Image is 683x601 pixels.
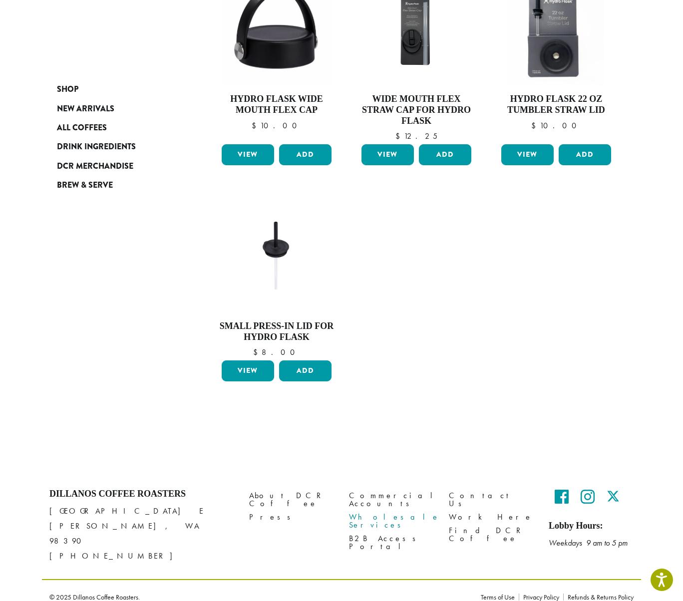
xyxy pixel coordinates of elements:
[49,504,234,564] p: [GEOGRAPHIC_DATA] E [PERSON_NAME], WA 98390 [PHONE_NUMBER]
[222,360,274,381] a: View
[559,144,611,165] button: Add
[279,144,332,165] button: Add
[253,347,300,357] bdi: 8.00
[563,594,634,601] a: Refunds & Returns Policy
[57,176,177,195] a: Brew & Serve
[253,347,262,357] span: $
[279,360,332,381] button: Add
[49,594,466,601] p: © 2025 Dillanos Coffee Roasters.
[361,144,414,165] a: View
[395,131,437,141] bdi: 12.25
[349,489,434,510] a: Commercial Accounts
[449,489,534,510] a: Contact Us
[57,137,177,156] a: Drink Ingredients
[219,94,334,115] h4: Hydro Flask Wide Mouth Flex Cap
[499,94,614,115] h4: Hydro Flask 22 oz Tumbler Straw Lid
[57,83,78,96] span: Shop
[252,120,260,131] span: $
[501,144,554,165] a: View
[481,594,519,601] a: Terms of Use
[57,118,177,137] a: All Coffees
[449,511,534,524] a: Work Here
[57,99,177,118] a: New Arrivals
[349,532,434,554] a: B2B Access Portal
[252,120,302,131] bdi: 10.00
[57,103,114,115] span: New Arrivals
[57,160,133,173] span: DCR Merchandise
[57,141,136,153] span: Drink Ingredients
[359,94,474,126] h4: Wide Mouth Flex Straw Cap for Hydro Flask
[219,213,334,299] img: Hydro-Flask-Press-In-Tumbler-Straw-Lid-Small.jpg
[219,321,334,342] h4: Small Press-in Lid for Hydro Flask
[222,144,274,165] a: View
[395,131,404,141] span: $
[449,524,534,546] a: Find DCR Coffee
[531,120,581,131] bdi: 10.00
[519,594,563,601] a: Privacy Policy
[57,157,177,176] a: DCR Merchandise
[349,511,434,532] a: Wholesale Services
[49,489,234,500] h4: Dillanos Coffee Roasters
[57,80,177,99] a: Shop
[419,144,471,165] button: Add
[249,511,334,524] a: Press
[57,179,113,192] span: Brew & Serve
[549,538,628,548] em: Weekdays 9 am to 5 pm
[219,198,334,356] a: Small Press-in Lid for Hydro Flask $8.00
[549,521,634,532] h5: Lobby Hours:
[531,120,540,131] span: $
[249,489,334,510] a: About DCR Coffee
[57,122,107,134] span: All Coffees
